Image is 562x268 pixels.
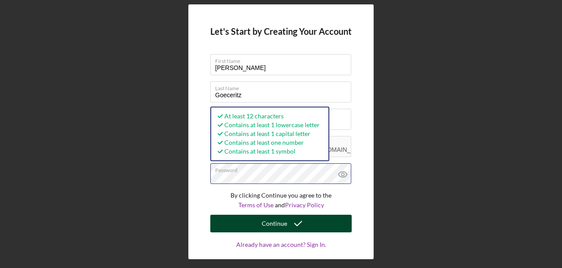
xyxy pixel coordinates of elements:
a: Already have an account? Sign In. [210,241,352,266]
label: Last Name [215,82,351,92]
button: Continue [210,215,352,232]
div: Contains at least 1 lowercase letter [216,121,320,129]
div: Contains at least one number [216,138,320,147]
a: Terms of Use [238,201,274,209]
div: Contains at least 1 capital letter [216,129,320,138]
label: First Name [215,55,351,64]
div: Contains at least 1 symbol [216,147,320,156]
div: At least 12 characters [216,112,320,121]
a: Privacy Policy [285,201,324,209]
div: Continue [262,215,287,232]
h4: Let's Start by Creating Your Account [210,26,352,37]
label: Password [215,164,351,173]
p: By clicking Continue you agree to the and [210,191,352,210]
